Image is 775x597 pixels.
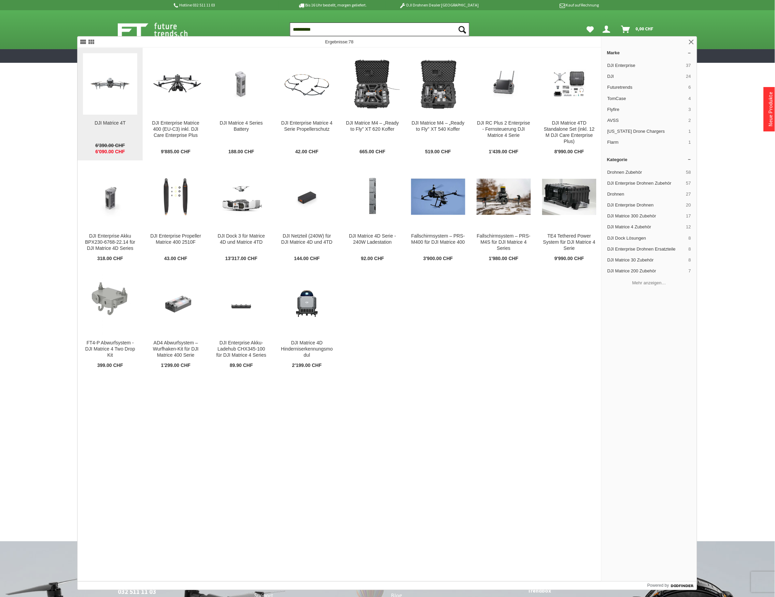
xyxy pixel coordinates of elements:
img: Shop Futuretrends - zur Startseite wechseln [118,21,203,38]
a: DJI Matrice 4TD Standalone Set (inkl. 12 M DJI Care Enterprise Plus) DJI Matrice 4TD Standalone S... [537,48,602,160]
span: 57 [686,180,691,186]
a: AD4 Abwurfsystem – Wurfhaken-Kit für DJI Matrice 400 Serie AD4 Abwurfsystem – Wurfhaken-Kit für D... [143,268,208,374]
div: Fallschirmsystem – PRS-M4S für DJI Matrice 4 Series [477,233,531,252]
a: TE4 Tethered Power System für DJI Matrice 4 Serie TE4 Tethered Power System für DJI Matrice 4 Ser... [537,161,602,267]
img: Fallschirmsystem – PRS-M4S für DJI Matrice 4 Series [477,170,531,224]
span: 37 [686,62,691,69]
span: 24 [686,73,691,80]
a: DJI Enterprise Propeller Matrice 400 2510F DJI Enterprise Propeller Matrice 400 2510F 43.00 CHF [143,161,208,267]
span: 665.00 CHF [360,149,385,155]
a: Neue Produkte [767,92,774,127]
span: 92.00 CHF [361,256,384,262]
p: Bis 16 Uhr bestellt, morgen geliefert. [279,1,385,9]
span: 9'885.00 CHF [161,149,191,155]
a: Warenkorb [619,23,657,36]
span: Ergebnisse: [325,39,353,44]
span: 42.00 CHF [295,149,319,155]
a: DJI Matrice M4 – „Ready to Fly" XT 540 Koffer DJI Matrice M4 – „Ready to Fly" XT 540 Koffer 519.0... [406,48,471,160]
span: 78 [349,39,353,44]
div: DJI Matrice 4D Hinderniserkennungsmodul [280,340,334,358]
a: Fallschirmsystem – PRS-M400 für DJI Matrice 400 Fallschirmsystem – PRS-M400 für DJI Matrice 400 3... [406,161,471,267]
span: DJI Enterprise Drohnen Ersatzteile [607,246,686,252]
a: FT4-P Abwurfsystem - DJI Matrice 4 Two Drop Kit FT4-P Abwurfsystem - DJI Matrice 4 Two Drop Kit 3... [77,268,143,374]
span: 3'900.00 CHF [423,256,453,262]
a: DJI Matrice 4T DJI Matrice 4T 6'390.00 CHF 6'090.00 CHF [77,48,143,160]
span: 1 [689,139,691,145]
img: DJI RC Plus 2 Enterprise - Fernsteuerung DJI Matrice 4 Serie [477,57,531,111]
span: Drohnen [607,191,684,197]
img: AD4 Abwurfsystem – Wurfhaken-Kit für DJI Matrice 400 Serie [149,285,203,322]
span: [US_STATE] Drone Chargers [607,128,686,134]
a: DJI Matrice 4D Hinderniserkennungsmodul DJI Matrice 4D Hinderniserkennungsmodul 2'199.00 CHF [274,268,339,374]
a: Powered by [647,582,697,590]
a: Marke [602,47,697,58]
span: 58 [686,169,691,175]
span: 17 [686,213,691,219]
span: 144.00 CHF [294,256,320,262]
span: 4 [689,96,691,102]
img: DJI Netzteil (240W) für DJI Matrice 4D und 4TD [280,176,334,217]
p: Hotline 032 511 11 03 [172,1,279,9]
span: DJI [607,73,684,80]
div: TE4 Tethered Power System für DJI Matrice 4 Serie [542,233,596,252]
span: 27 [686,191,691,197]
div: DJI Enterprise Matrice 4 Serie Propellerschutz [280,120,334,132]
span: Futuretrends [607,84,686,90]
span: 188.00 CHF [228,149,254,155]
p: DJI Drohnen Dealer [GEOGRAPHIC_DATA] [386,1,492,9]
span: DJI Matrice 4 Zubehör [607,224,684,230]
div: DJI Matrice 4T [83,120,137,126]
a: Kategorie [602,154,697,165]
span: 1'439.00 CHF [489,149,519,155]
a: DJI Netzteil (240W) für DJI Matrice 4D und 4TD DJI Netzteil (240W) für DJI Matrice 4D und 4TD 144... [274,161,339,267]
div: DJI Matrice 4 Series Battery [214,120,268,132]
div: DJI RC Plus 2 Enterprise - Fernsteuerung DJI Matrice 4 Serie [477,120,531,139]
img: TE4 Tethered Power System für DJI Matrice 4 Serie [542,179,596,215]
span: TomCase [607,96,686,102]
div: DJI Netzteil (240W) für DJI Matrice 4D und 4TD [280,233,334,245]
span: AVSS [607,117,686,124]
span: Flyfire [607,106,686,113]
span: 6'390.00 CHF [95,143,125,149]
span: 1 [689,128,691,134]
img: DJI Dock 3 für Matrice 4D und Matrice 4TD [214,170,268,224]
span: Powered by [647,583,669,589]
span: 3 [689,106,691,113]
a: DJI Matrice 4 Series Battery DJI Matrice 4 Series Battery 188.00 CHF [209,48,274,160]
span: Flarm [607,139,686,145]
a: DJI Enterprise Matrice 4 Serie Propellerschutz DJI Enterprise Matrice 4 Serie Propellerschutz 42.... [274,48,339,160]
a: Hi, Serdar - Dein Konto [600,23,616,36]
input: Produkt, Marke, Kategorie, EAN, Artikelnummer… [290,23,469,36]
span: 13'317.00 CHF [225,256,257,262]
img: DJI Matrice M4 – „Ready to Fly" XT 540 Koffer [411,57,465,111]
span: DJI Matrice 200 Zubehör [607,268,686,274]
img: DJI Matrice M4 – „Ready to Fly" XT 620 Koffer [346,57,400,111]
a: DJI Dock 3 für Matrice 4D und Matrice 4TD DJI Dock 3 für Matrice 4D und Matrice 4TD 13'317.00 CHF [209,161,274,267]
a: DJI RC Plus 2 Enterprise - Fernsteuerung DJI Matrice 4 Serie DJI RC Plus 2 Enterprise - Fernsteue... [471,48,536,160]
a: Fallschirmsystem – PRS-M4S für DJI Matrice 4 Series Fallschirmsystem – PRS-M4S für DJI Matrice 4 ... [471,161,536,267]
div: DJI Matrice 4TD Standalone Set (inkl. 12 M DJI Care Enterprise Plus) [542,120,596,145]
span: 1'980.00 CHF [489,256,519,262]
span: DJI Enterprise [607,62,684,69]
div: FT4-P Abwurfsystem - DJI Matrice 4 Two Drop Kit [83,340,137,358]
a: DJI Enterprise Akku-Ladehub CHX345-100 für DJI Matrice 4 Series DJI Enterprise Akku-Ladehub CHX34... [209,268,274,374]
span: 8 [689,235,691,241]
button: Suchen [455,23,469,36]
span: 0,00 CHF [636,23,654,34]
span: 9'990.00 CHF [554,256,584,262]
img: DJI Matrice 4TD Standalone Set (inkl. 12 M DJI Care Enterprise Plus) [542,65,596,104]
span: 89.90 CHF [230,363,253,369]
img: DJI Enterprise Akku BPX230-6768-22.14 für DJI Matrice 4D Series [83,176,137,217]
a: 032 511 11 03 [118,588,156,596]
img: DJI Matrice 4D Hinderniserkennungsmodul [280,276,334,331]
span: 8 [689,257,691,263]
div: DJI Matrice M4 – „Ready to Fly" XT 540 Koffer [411,120,465,132]
a: DJI Enterprise Matrice 400 (EU-C3) inkl. DJI Care Enterprise Plus DJI Enterprise Matrice 400 (EU-... [143,48,208,160]
a: DJI Matrice M4 – „Ready to Fly" XT 620 Koffer DJI Matrice M4 – „Ready to Fly" XT 620 Koffer 665.0... [340,48,405,160]
button: Mehr anzeigen… [604,277,694,288]
img: Fallschirmsystem – PRS-M400 für DJI Matrice 400 [411,170,465,224]
img: DJI Enterprise Akku-Ladehub CHX345-100 für DJI Matrice 4 Series [214,284,268,324]
div: DJI Matrice 4D Serie - 240W Ladestation [346,233,400,245]
span: 12 [686,224,691,230]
